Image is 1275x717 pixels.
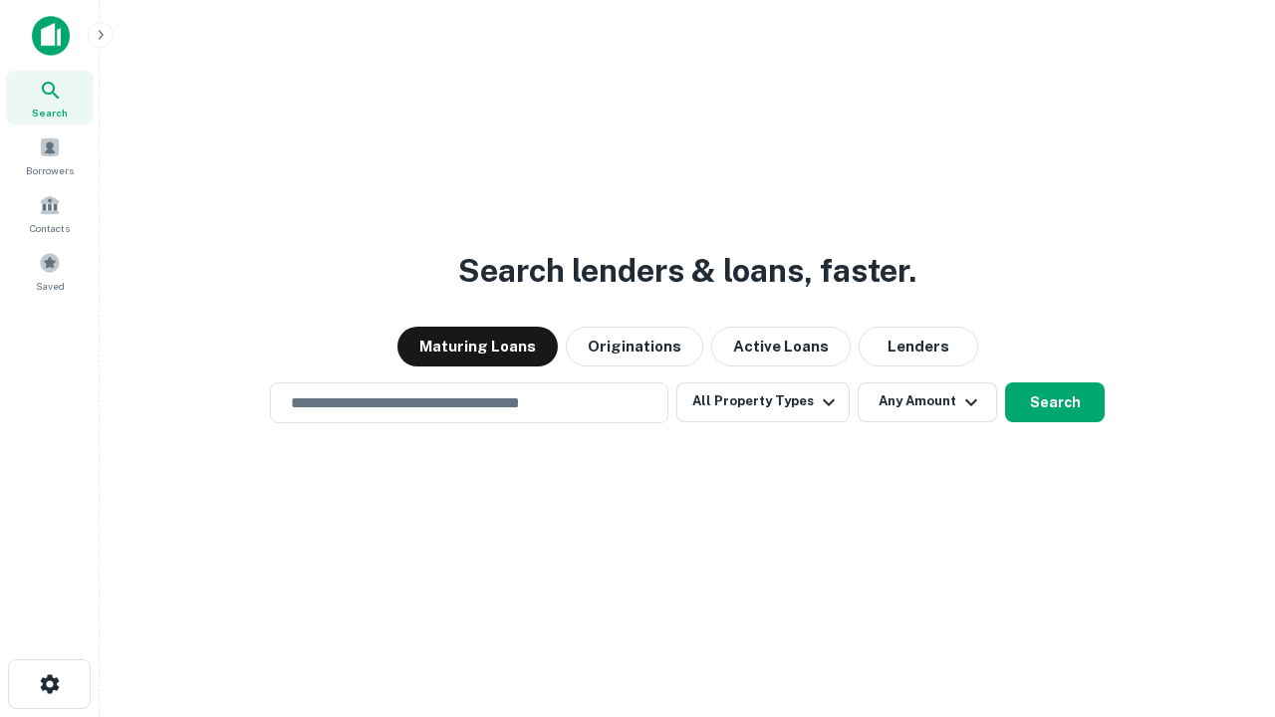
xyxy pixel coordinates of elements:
[26,162,74,178] span: Borrowers
[1175,558,1275,653] iframe: Chat Widget
[32,16,70,56] img: capitalize-icon.png
[458,247,916,295] h3: Search lenders & loans, faster.
[566,327,703,366] button: Originations
[397,327,558,366] button: Maturing Loans
[30,220,70,236] span: Contacts
[36,278,65,294] span: Saved
[6,128,94,182] a: Borrowers
[6,71,94,124] a: Search
[859,327,978,366] button: Lenders
[858,382,997,422] button: Any Amount
[676,382,850,422] button: All Property Types
[32,105,68,120] span: Search
[6,186,94,240] a: Contacts
[6,244,94,298] a: Saved
[1005,382,1105,422] button: Search
[711,327,851,366] button: Active Loans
